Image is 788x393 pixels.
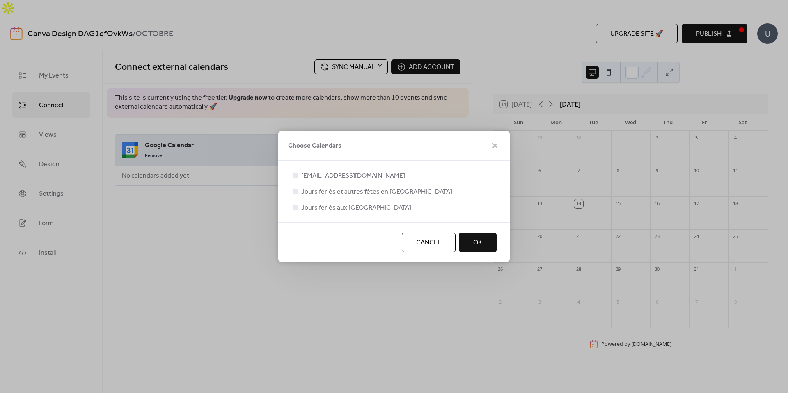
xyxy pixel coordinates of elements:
button: OK [459,233,497,252]
span: Cancel [416,238,441,248]
span: [EMAIL_ADDRESS][DOMAIN_NAME] [301,171,405,181]
span: Jours fériés aux [GEOGRAPHIC_DATA] [301,203,411,213]
span: Jours fériés et autres fêtes en [GEOGRAPHIC_DATA] [301,187,452,197]
span: OK [473,238,482,248]
button: Cancel [402,233,456,252]
span: Choose Calendars [288,141,341,151]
